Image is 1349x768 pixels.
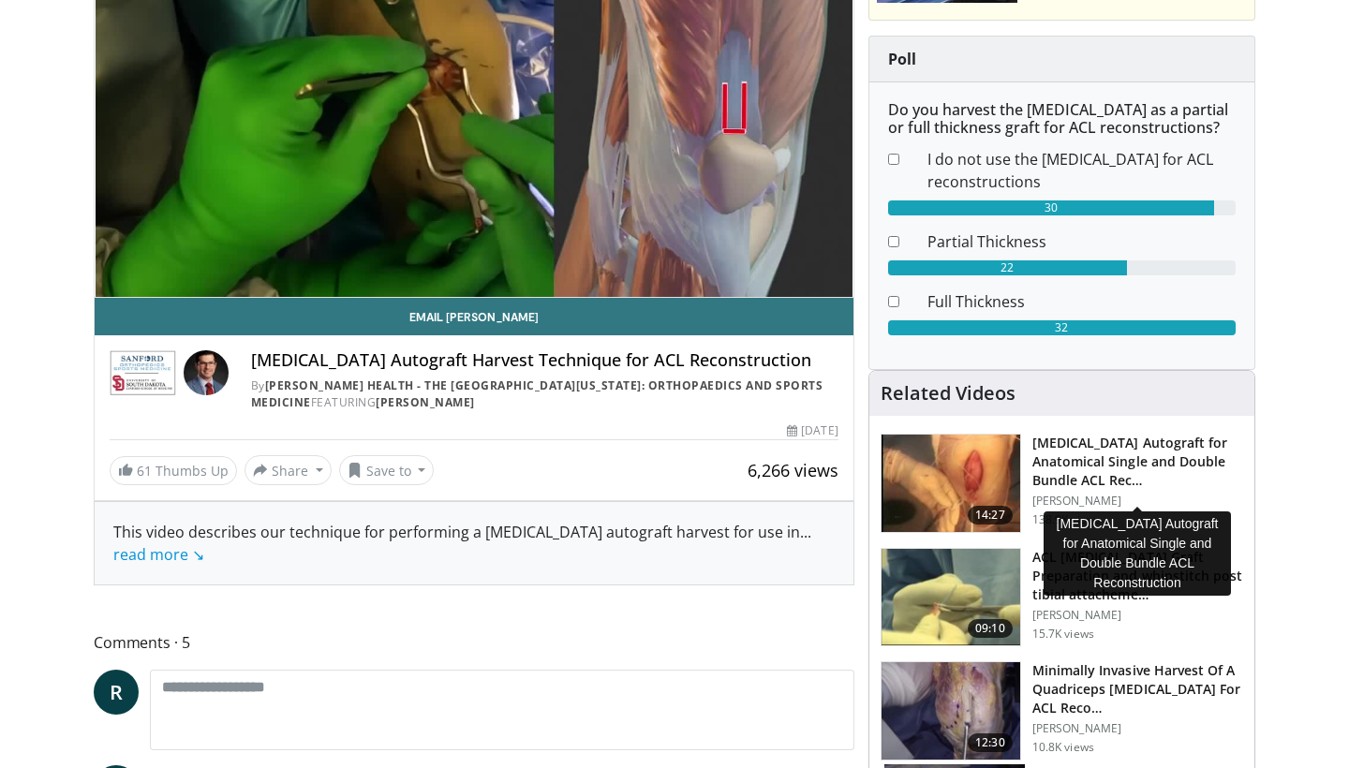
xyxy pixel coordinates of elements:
[1032,494,1243,509] p: [PERSON_NAME]
[113,521,835,566] div: This video describes our technique for performing a [MEDICAL_DATA] autograft harvest for use in
[888,260,1127,275] div: 22
[881,548,1243,647] a: 09:10 ACL [MEDICAL_DATA] Graft Preparation and whipstitch post tibial attacheme… [PERSON_NAME] 15...
[110,456,237,485] a: 61 Thumbs Up
[1032,721,1243,736] p: [PERSON_NAME]
[113,544,204,565] a: read more ↘
[94,630,854,655] span: Comments 5
[1032,627,1094,642] p: 15.7K views
[881,382,1015,405] h4: Related Videos
[882,662,1020,760] img: FZUcRHgrY5h1eNdH4xMDoxOjA4MTsiGN.150x105_q85_crop-smart_upscale.jpg
[913,148,1250,193] dd: I do not use the [MEDICAL_DATA] for ACL reconstructions
[376,394,475,410] a: [PERSON_NAME]
[1032,512,1101,527] p: 138.9K views
[1032,608,1243,623] p: [PERSON_NAME]
[251,377,838,411] div: By FEATURING
[137,462,152,480] span: 61
[251,377,823,410] a: [PERSON_NAME] Health - The [GEOGRAPHIC_DATA][US_STATE]: Orthopaedics and Sports Medicine
[1032,434,1243,490] h3: [MEDICAL_DATA] Autograft for Anatomical Single and Double Bundle ACL Rec…
[888,320,1236,335] div: 32
[882,549,1020,646] img: -TiYc6krEQGNAzh34xMDoxOjBrO-I4W8.150x105_q85_crop-smart_upscale.jpg
[1032,661,1243,717] h3: Minimally Invasive Harvest Of A Quadriceps [MEDICAL_DATA] For ACL Reco…
[95,298,853,335] a: Email [PERSON_NAME]
[888,49,916,69] strong: Poll
[787,422,838,439] div: [DATE]
[339,455,435,485] button: Save to
[881,434,1243,533] a: 14:27 [MEDICAL_DATA] Autograft for Anatomical Single and Double Bundle ACL Rec… [PERSON_NAME] 138...
[968,506,1013,524] span: 14:27
[1044,511,1231,596] div: [MEDICAL_DATA] Autograft for Anatomical Single and Double Bundle ACL Reconstruction
[748,459,838,481] span: 6,266 views
[913,290,1250,313] dd: Full Thickness
[881,661,1243,761] a: 12:30 Minimally Invasive Harvest Of A Quadriceps [MEDICAL_DATA] For ACL Reco… [PERSON_NAME] 10.8K...
[888,200,1214,215] div: 30
[251,350,838,371] h4: [MEDICAL_DATA] Autograft Harvest Technique for ACL Reconstruction
[110,350,176,395] img: Sanford Health - The University of South Dakota School of Medicine: Orthopaedics and Sports Medicine
[968,733,1013,752] span: 12:30
[882,435,1020,532] img: 281064_0003_1.png.150x105_q85_crop-smart_upscale.jpg
[913,230,1250,253] dd: Partial Thickness
[113,522,811,565] span: ...
[94,670,139,715] a: R
[888,101,1236,137] h6: Do you harvest the [MEDICAL_DATA] as a partial or full thickness graft for ACL reconstructions?
[1032,740,1094,755] p: 10.8K views
[184,350,229,395] img: Avatar
[245,455,332,485] button: Share
[1032,548,1243,604] h3: ACL [MEDICAL_DATA] Graft Preparation and whipstitch post tibial attacheme…
[968,619,1013,638] span: 09:10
